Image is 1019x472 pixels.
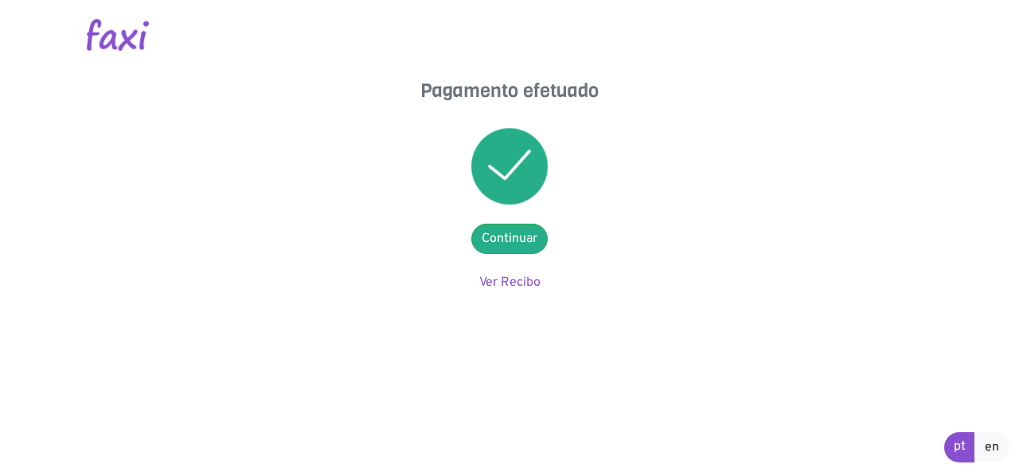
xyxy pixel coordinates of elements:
h4: Pagamento efetuado [350,80,669,103]
a: Ver Recibo [479,275,541,291]
img: success [471,128,548,205]
a: en [974,432,1009,462]
a: pt [944,432,975,462]
a: Continuar [471,224,548,254]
